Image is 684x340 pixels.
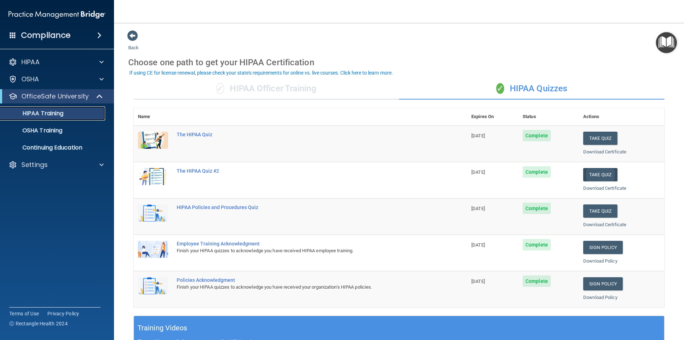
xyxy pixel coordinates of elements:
[177,132,431,137] div: The HIPAA Quiz
[399,78,664,100] div: HIPAA Quizzes
[583,168,617,181] button: Take Quiz
[177,204,431,210] div: HIPAA Policies and Procedures Quiz
[583,277,623,290] a: Sign Policy
[129,70,393,75] div: If using CE for license renewal, please check your state's requirements for online vs. live cours...
[471,206,485,211] span: [DATE]
[5,110,63,117] p: HIPAA Training
[583,222,626,227] a: Download Certificate
[134,78,399,100] div: HIPAA Officer Training
[47,310,79,317] a: Privacy Policy
[579,108,664,126] th: Actions
[523,130,551,141] span: Complete
[471,133,485,138] span: [DATE]
[21,58,40,66] p: HIPAA
[21,161,48,169] p: Settings
[523,239,551,250] span: Complete
[5,127,62,134] p: OSHA Training
[9,161,104,169] a: Settings
[9,7,105,22] img: PMB logo
[471,169,485,175] span: [DATE]
[583,295,617,300] a: Download Policy
[9,310,39,317] a: Terms of Use
[128,36,139,50] a: Back
[471,242,485,248] span: [DATE]
[583,258,617,264] a: Download Policy
[134,108,172,126] th: Name
[21,92,89,101] p: OfficeSafe University
[21,30,71,40] h4: Compliance
[5,144,102,151] p: Continuing Education
[471,279,485,284] span: [DATE]
[177,283,431,291] div: Finish your HIPAA quizzes to acknowledge you have received your organization’s HIPAA policies.
[128,52,670,73] div: Choose one path to get your HIPAA Certification
[138,322,187,334] h5: Training Videos
[583,241,623,254] a: Sign Policy
[583,186,626,191] a: Download Certificate
[583,149,626,154] a: Download Certificate
[523,203,551,214] span: Complete
[177,168,431,174] div: The HIPAA Quiz #2
[496,83,504,94] span: ✓
[518,108,579,126] th: Status
[523,166,551,178] span: Complete
[21,75,39,83] p: OSHA
[583,204,617,218] button: Take Quiz
[9,58,104,66] a: HIPAA
[128,69,394,76] button: If using CE for license renewal, please check your state's requirements for online vs. live cours...
[656,32,677,53] button: Open Resource Center
[216,83,224,94] span: ✓
[9,75,104,83] a: OSHA
[9,92,103,101] a: OfficeSafe University
[177,247,431,255] div: Finish your HIPAA quizzes to acknowledge you have received HIPAA employee training.
[467,108,518,126] th: Expires On
[177,241,431,247] div: Employee Training Acknowledgment
[177,277,431,283] div: Policies Acknowledgment
[583,132,617,145] button: Take Quiz
[523,275,551,287] span: Complete
[9,320,68,327] span: Ⓒ Rectangle Health 2024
